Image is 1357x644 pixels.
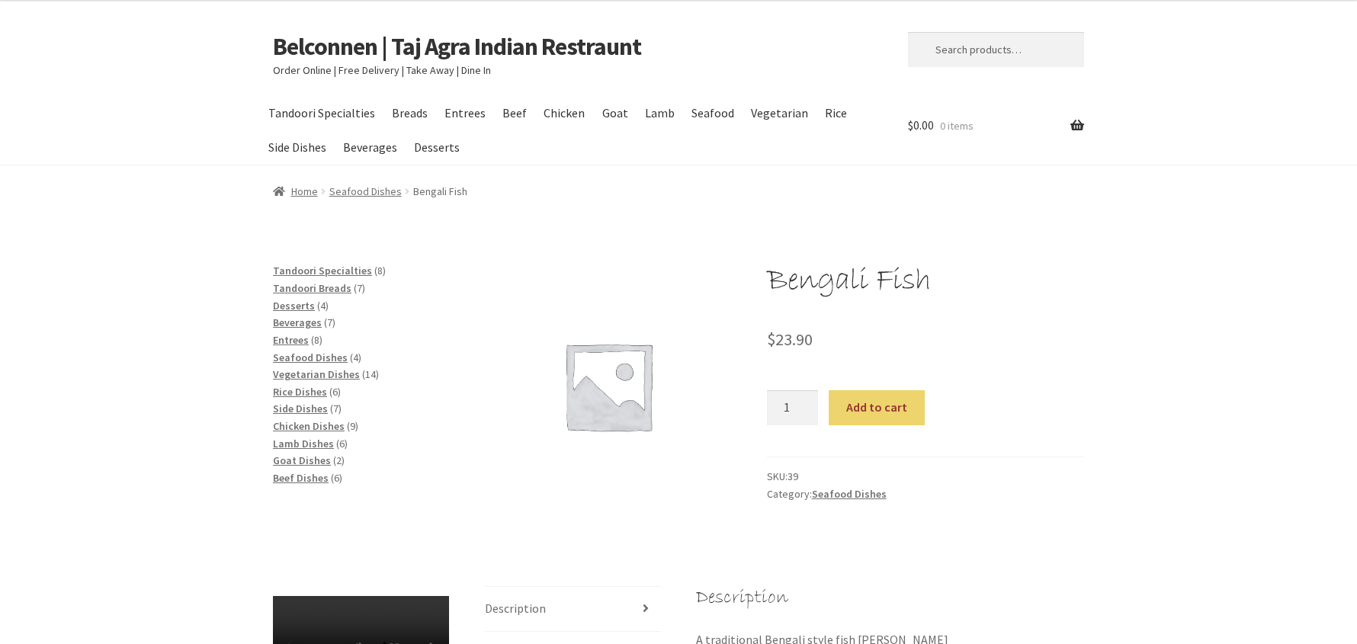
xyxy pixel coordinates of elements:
[273,183,1084,200] nav: breadcrumbs
[273,316,322,329] a: Beverages
[261,96,382,130] a: Tandoori Specialties
[273,402,328,415] a: Side Dishes
[384,96,435,130] a: Breads
[908,117,913,133] span: $
[332,385,338,399] span: 6
[595,96,635,130] a: Goat
[684,96,741,130] a: Seafood
[402,183,413,200] span: /
[261,130,333,165] a: Side Dishes
[318,183,329,200] span: /
[908,96,1084,155] a: $0.00 0 items
[327,316,332,329] span: 7
[406,130,467,165] a: Desserts
[908,32,1084,67] input: Search products…
[940,119,974,133] span: 0 items
[537,96,592,130] a: Chicken
[744,96,816,130] a: Vegetarian
[335,130,404,165] a: Beverages
[637,96,682,130] a: Lamb
[377,264,383,277] span: 8
[273,31,641,62] a: Belconnen | Taj Agra Indian Restraunt
[273,419,345,433] a: Chicken Dishes
[818,96,855,130] a: Rice
[767,390,819,425] input: Product quantity
[273,351,348,364] a: Seafood Dishes
[334,471,339,485] span: 6
[273,62,872,79] p: Order Online | Free Delivery | Take Away | Dine In
[320,299,326,312] span: 4
[767,328,775,350] span: $
[350,419,355,433] span: 9
[314,333,319,347] span: 8
[329,184,402,198] a: Seafood Dishes
[496,96,534,130] a: Beef
[767,485,1084,503] span: Category:
[357,281,362,295] span: 7
[437,96,492,130] a: Entrees
[788,469,798,483] span: 39
[273,299,315,312] a: Desserts
[273,471,329,485] a: Beef Dishes
[273,281,351,295] a: Tandoori Breads
[696,586,1084,610] h2: Description
[273,264,372,277] a: Tandoori Specialties
[273,437,334,450] a: Lamb Dishes
[273,96,872,165] nav: Primary Navigation
[333,402,338,415] span: 7
[767,262,1084,301] h1: Bengali Fish
[365,367,376,381] span: 14
[485,587,661,631] a: Description
[353,351,358,364] span: 4
[273,367,360,381] a: Vegetarian Dishes
[767,328,813,350] bdi: 23.90
[273,453,331,467] a: Goat Dishes
[273,184,318,198] a: Home
[812,487,887,501] a: Seafood Dishes
[908,117,934,133] span: 0.00
[336,453,342,467] span: 2
[273,385,327,399] a: Rice Dishes
[485,262,732,509] img: Awaiting product image
[273,333,309,347] a: Entrees
[767,468,1084,485] span: SKU:
[339,437,345,450] span: 6
[829,390,924,425] button: Add to cart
